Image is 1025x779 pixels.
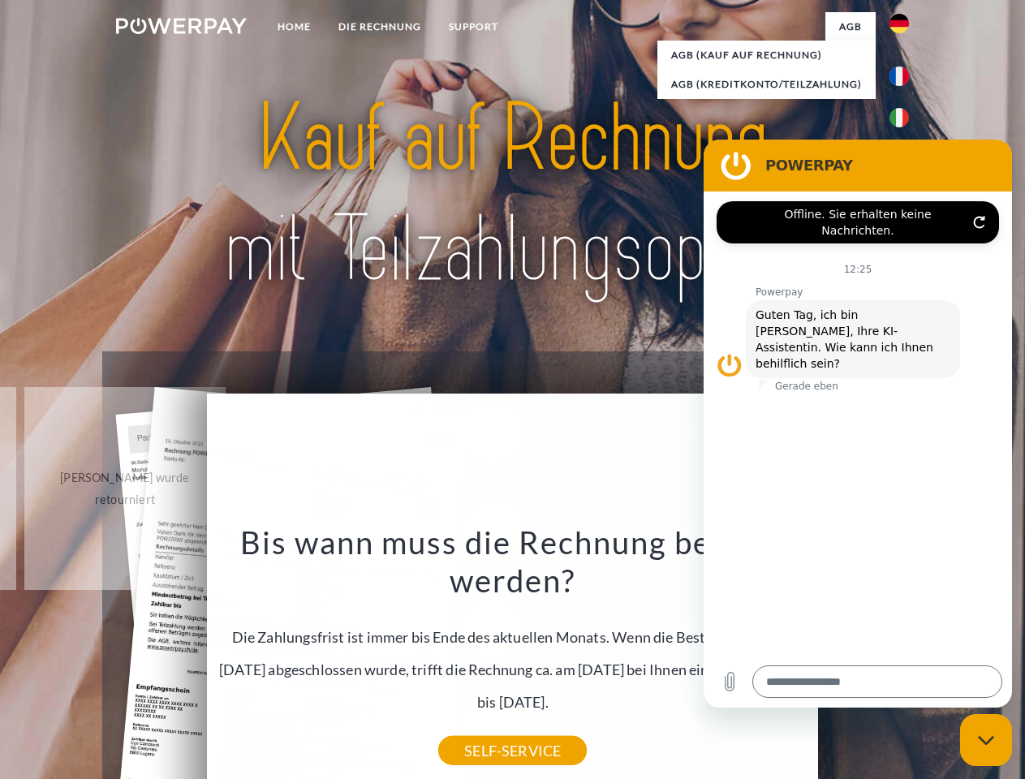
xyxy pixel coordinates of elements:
[217,523,809,751] div: Die Zahlungsfrist ist immer bis Ende des aktuellen Monats. Wenn die Bestellung z.B. am [DATE] abg...
[657,70,876,99] a: AGB (Kreditkonto/Teilzahlung)
[657,41,876,70] a: AGB (Kauf auf Rechnung)
[325,12,435,41] a: DIE RECHNUNG
[34,467,217,510] div: [PERSON_NAME] wurde retourniert
[438,736,587,765] a: SELF-SERVICE
[217,523,809,600] h3: Bis wann muss die Rechnung bezahlt werden?
[155,78,870,311] img: title-powerpay_de.svg
[435,12,512,41] a: SUPPORT
[960,714,1012,766] iframe: Schaltfläche zum Öffnen des Messaging-Fensters; Konversation läuft
[116,18,247,34] img: logo-powerpay-white.svg
[264,12,325,41] a: Home
[889,108,909,127] img: it
[889,67,909,86] img: fr
[704,140,1012,708] iframe: Messaging-Fenster
[889,14,909,33] img: de
[825,12,876,41] a: agb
